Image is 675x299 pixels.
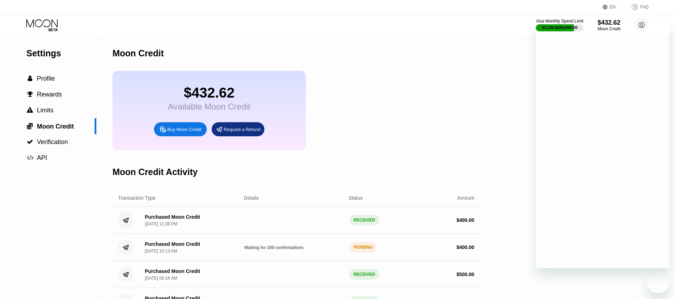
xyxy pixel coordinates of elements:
div: RECEIVED [349,269,379,280]
div: Request a Refund [224,126,261,132]
div: PENDING [349,242,377,253]
span: Moon Credit [37,123,74,130]
div: Buy Moon Credit [154,122,207,136]
div: Status [349,195,363,201]
div: $432.62 [168,85,250,101]
span:  [27,107,33,113]
span: Limits [37,107,53,114]
div:  [26,123,33,130]
div: [DATE] 10:13 AM [145,249,177,254]
div: EN [610,5,616,10]
div: [DATE] 06:18 AM [145,276,177,281]
span:  [27,139,33,145]
div: Purchased Moon Credit [145,214,200,220]
div: Visa Monthly Spend Limit [536,19,583,24]
div: EN [603,4,624,11]
div: Transaction Type [118,195,156,201]
span: Verification [37,138,68,145]
div: Buy Moon Credit [167,126,201,132]
div: Request a Refund [212,122,264,136]
div: Moon Credit Activity [112,167,198,177]
span:  [27,155,33,161]
div: $432.62Moon Credit [598,19,621,31]
div: Details [244,195,259,201]
div: Available Moon Credit [168,102,250,112]
iframe: Messaging window [536,21,669,268]
div: Purchased Moon Credit [145,268,200,274]
span:  [27,91,33,98]
iframe: Button to launch messaging window, 1 unread message [647,271,669,293]
div: Amount [457,195,474,201]
div: Visa Monthly Spend Limit$3,196.92/$4,000.00 [536,19,583,31]
div: FAQ [640,5,649,10]
div: RECEIVED [349,215,379,225]
div: FAQ [624,4,649,11]
span:  [28,75,32,82]
span:  [27,123,33,130]
div:  [26,75,33,82]
div:  [26,91,33,98]
div: $432.62 [598,19,621,26]
div: Purchased Moon Credit [145,241,200,247]
span: Profile [37,75,55,82]
div: [DATE] 11:38 PM [145,222,177,226]
div:  [26,139,33,145]
div: $ 500.00 [456,272,474,277]
span: API [37,154,47,161]
div:  [26,155,33,161]
div: $ 400.00 [456,244,474,250]
span: Waiting for 200 confirmations [244,245,303,250]
span: Rewards [37,91,62,98]
div: Settings [26,48,96,58]
div:  [26,107,33,113]
div: Moon Credit [112,48,164,58]
div: $ 400.00 [456,217,474,223]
